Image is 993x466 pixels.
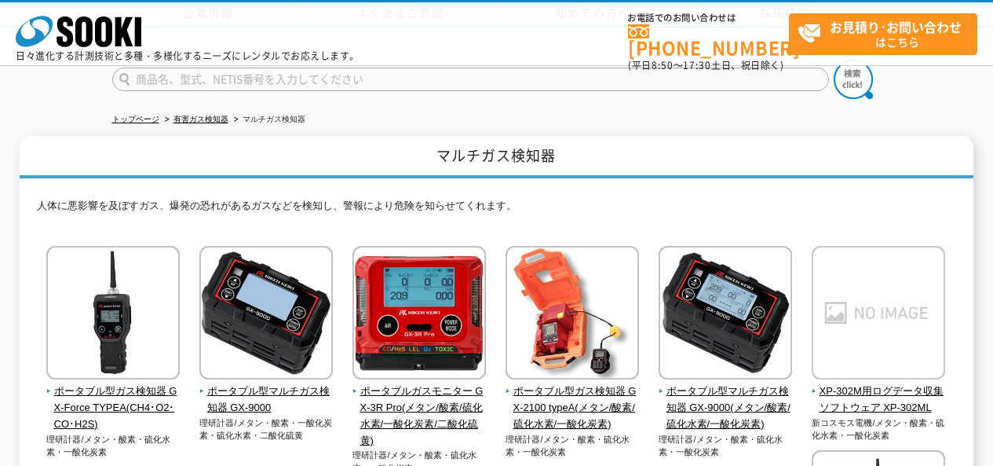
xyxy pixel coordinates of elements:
a: [PHONE_NUMBER] [628,24,789,57]
span: ポータブル型ガス検知器 GX-2100 typeA(メタン/酸素/硫化水素/一酸化炭素) [506,383,640,432]
p: 新コスモス電機/メタン・酸素・硫化水素・一酸化炭素 [812,416,946,442]
input: 商品名、型式、NETIS番号を入力してください [112,68,829,91]
span: はこちら [798,14,977,53]
a: 有害ガス検知器 [173,115,228,123]
a: お見積り･お問い合わせはこちら [789,13,977,55]
span: ポータブル型ガス検知器 GX-Force TYPEA(CH4･O2･CO･H2S) [46,383,181,432]
h1: マルチガス検知器 [20,136,973,179]
a: ポータブルガスモニター GX-3R Pro(メタン/酸素/硫化水素/一酸化炭素/二酸化硫黄) [352,369,487,449]
strong: お見積り･お問い合わせ [830,17,962,36]
span: 8:50 [652,58,674,72]
p: 人体に悪影響を及ぼすガス、爆発の恐れがあるガスなどを検知し、警報により危険を知らせてくれます。 [37,198,955,222]
a: ポータブル型マルチガス検知器 GX-9000(メタン/酸素/硫化水素/一酸化炭素) [659,369,793,432]
span: XP-302M用ログデータ収集ソフトウェア XP-302ML [812,383,946,416]
img: ポータブルガスモニター GX-3R Pro(メタン/酸素/硫化水素/一酸化炭素/二酸化硫黄) [352,246,486,383]
a: XP-302M用ログデータ収集ソフトウェア XP-302ML [812,369,946,416]
p: 理研計器/メタン・酸素・硫化水素・一酸化炭素 [506,433,640,459]
img: btn_search.png [834,60,873,99]
span: ポータブル型マルチガス検知器 GX-9000(メタン/酸素/硫化水素/一酸化炭素) [659,383,793,432]
a: ポータブル型ガス検知器 GX-2100 typeA(メタン/酸素/硫化水素/一酸化炭素) [506,369,640,432]
p: 理研計器/メタン・酸素・硫化水素・一酸化炭素 [46,433,181,459]
a: ポータブル型マルチガス検知器 GX-9000 [199,369,334,416]
img: XP-302M用ログデータ収集ソフトウェア XP-302ML [812,246,945,383]
p: 理研計器/メタン・酸素・硫化水素・一酸化炭素 [659,433,793,459]
span: (平日 ～ 土日、祝日除く) [628,58,783,72]
img: ポータブル型ガス検知器 GX-Force TYPEA(CH4･O2･CO･H2S) [46,246,180,383]
span: 17:30 [683,58,711,72]
span: ポータブルガスモニター GX-3R Pro(メタン/酸素/硫化水素/一酸化炭素/二酸化硫黄) [352,383,487,449]
a: トップページ [112,115,159,123]
span: お電話でのお問い合わせは [628,13,789,23]
a: ポータブル型ガス検知器 GX-Force TYPEA(CH4･O2･CO･H2S) [46,369,181,432]
span: ポータブル型マルチガス検知器 GX-9000 [199,383,334,416]
img: ポータブル型マルチガス検知器 GX-9000(メタン/酸素/硫化水素/一酸化炭素) [659,246,792,383]
p: 理研計器/メタン・酸素・一酸化炭素・硫化水素・二酸化硫黄 [199,416,334,442]
li: マルチガス検知器 [231,112,305,128]
img: ポータブル型ガス検知器 GX-2100 typeA(メタン/酸素/硫化水素/一酸化炭素) [506,246,639,383]
img: ポータブル型マルチガス検知器 GX-9000 [199,246,333,383]
p: 日々進化する計測技術と多種・多様化するニーズにレンタルでお応えします。 [16,51,360,61]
